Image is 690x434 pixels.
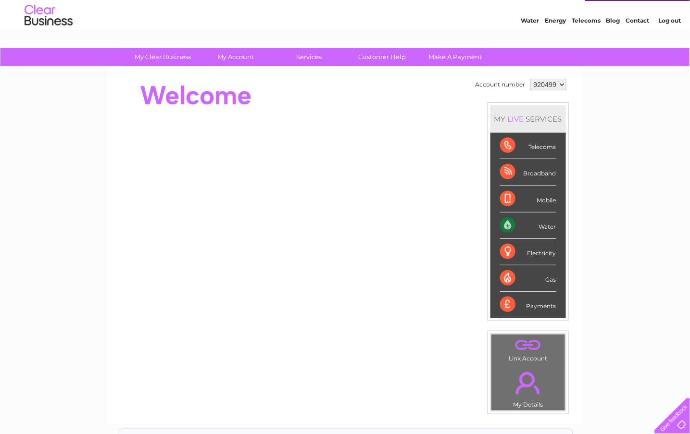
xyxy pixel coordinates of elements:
[494,337,563,354] a: .
[342,48,422,66] a: Customer Help
[545,41,566,48] a: Energy
[521,41,539,48] a: Water
[500,265,556,292] div: Gas
[658,41,681,48] a: Log out
[500,133,556,159] div: Telecoms
[415,48,495,66] a: Make A Payment
[500,212,556,239] div: Water
[506,114,526,124] div: LIVE
[509,5,575,17] a: 0333 014 3131
[118,5,573,47] div: Clear Business is a trading name of Verastar Limited (registered in [GEOGRAPHIC_DATA] No. 3667643...
[123,48,202,66] a: My Clear Business
[500,292,556,318] div: Payments
[196,48,276,66] a: My Account
[491,364,565,411] td: My Details
[494,366,563,400] a: .
[626,41,650,48] a: Contact
[500,186,556,212] div: Mobile
[24,25,73,54] img: logo.png
[572,41,601,48] a: Telecoms
[473,76,528,93] td: Account number
[500,239,556,265] div: Electricity
[490,105,566,133] div: MY SERVICES
[500,159,556,186] div: Broadband
[606,41,620,48] a: Blog
[491,334,565,364] td: Link Account
[269,48,349,66] a: Services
